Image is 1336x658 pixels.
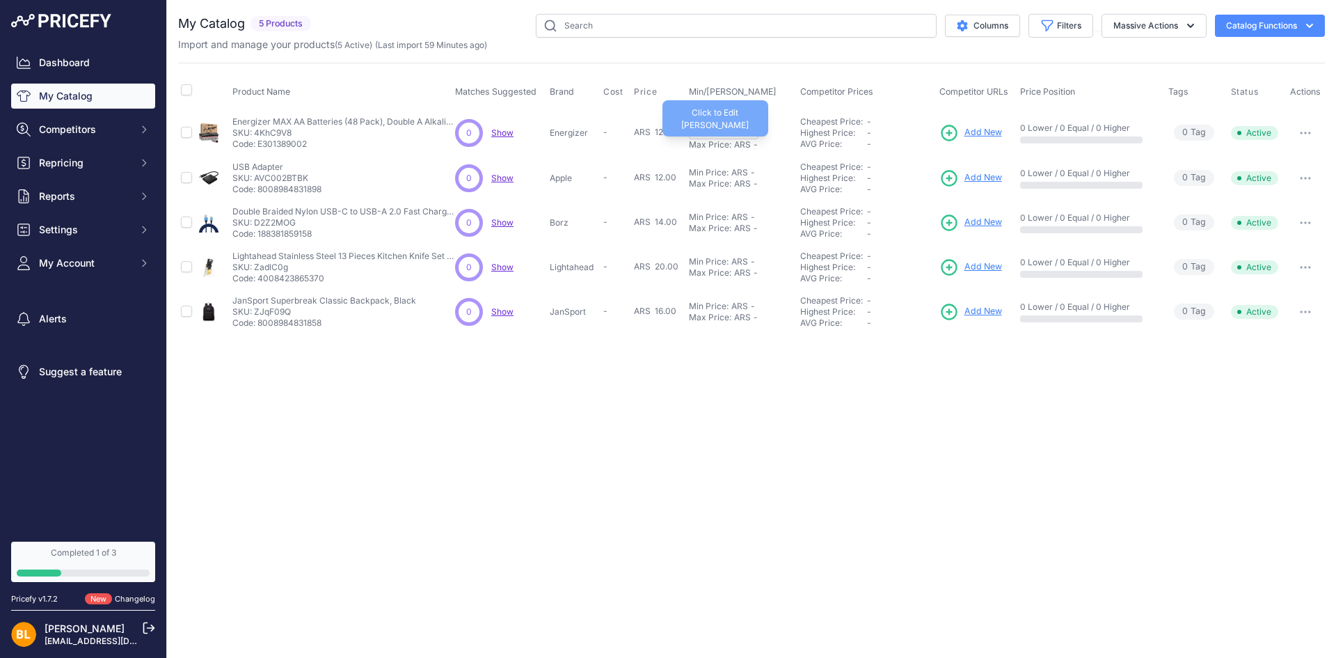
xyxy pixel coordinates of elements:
nav: Sidebar [11,50,155,525]
a: Cheapest Price: [800,116,863,127]
p: Lightahead [550,262,598,273]
span: - [867,173,871,183]
span: Cost [603,86,623,97]
span: - [867,251,871,261]
span: Competitor Prices [800,86,873,97]
span: - [867,217,871,228]
span: Tag [1174,214,1214,230]
a: Show [491,127,514,138]
span: Add New [964,305,1002,318]
p: SKU: ZadlC0g [232,262,455,273]
span: - [867,273,871,283]
p: SKU: 4KhC9V8 [232,127,455,139]
p: Energizer [550,127,598,139]
span: 0 [1182,260,1188,274]
p: Lightahead Stainless Steel 13 Pieces Kitchen Knife Set with Rubber Wood Block [232,251,455,262]
p: Import and manage your products [178,38,487,52]
button: Price [634,86,660,97]
div: Highest Price: [800,127,867,139]
span: - [867,295,871,306]
span: Tags [1168,86,1188,97]
div: ARS [731,301,748,312]
button: Cost [603,86,626,97]
div: AVG Price: [800,184,867,195]
h2: My Catalog [178,14,245,33]
span: Add New [964,126,1002,139]
p: USB Adapter [232,162,321,173]
span: - [867,306,871,317]
span: Add New [964,260,1002,274]
span: My Account [39,256,130,270]
span: Tag [1174,125,1214,141]
span: ARS 12.00 [634,127,676,137]
div: AVG Price: [800,139,867,150]
div: Min Price: [689,167,729,178]
span: ARS 14.00 [634,217,677,227]
p: SKU: AVC002BTBK [232,173,321,184]
a: Add New [939,302,1002,322]
span: (Last import 59 Minutes ago) [375,40,487,50]
span: Repricing [39,156,130,170]
span: Show [491,262,514,272]
span: - [867,184,871,194]
span: - [867,228,871,239]
div: ARS [734,223,751,234]
div: ARS [734,139,751,150]
p: Energizer MAX AA Batteries (48 Pack), Double A Alkaline Batteries [232,116,455,127]
div: - [751,267,758,279]
p: Code: E301389002 [232,139,455,150]
div: - [751,139,758,150]
span: - [867,262,871,272]
a: Show [491,217,514,228]
span: Show [491,173,514,183]
a: Alerts [11,306,155,331]
p: Code: 4008423865370 [232,273,455,284]
div: Min Price: [689,301,729,312]
span: - [867,206,871,217]
span: Active [1231,305,1278,319]
p: Apple [550,173,598,184]
span: - [867,318,871,328]
span: Tag [1174,259,1214,275]
span: 0 [466,306,472,318]
p: SKU: D2Z2MOG [232,217,455,228]
div: ARS [731,212,748,223]
a: Cheapest Price: [800,162,863,172]
a: [PERSON_NAME] [45,622,125,634]
a: Cheapest Price: [800,295,863,306]
span: ARS 12.00 [634,172,676,182]
p: 0 Lower / 0 Equal / 0 Higher [1020,257,1154,268]
span: - [867,162,871,172]
span: ARS 16.00 [634,306,676,316]
div: ARS [734,267,751,279]
span: Min/[PERSON_NAME] [689,86,777,97]
span: - [603,127,607,137]
a: Cheapest Price: [800,206,863,217]
span: 0 [466,127,472,139]
div: Max Price: [689,223,731,234]
a: [EMAIL_ADDRESS][DOMAIN_NAME] [45,636,190,646]
div: Highest Price: [800,173,867,184]
div: Min Price: [689,212,729,223]
div: ARS [731,256,748,267]
div: Highest Price: [800,262,867,273]
p: 0 Lower / 0 Equal / 0 Higher [1020,301,1154,313]
div: Max Price: [689,312,731,323]
div: AVG Price: [800,318,867,329]
button: Columns [945,15,1020,37]
button: Catalog Functions [1215,15,1325,37]
a: Add New [939,169,1002,188]
button: Status [1231,86,1262,97]
span: - [603,172,607,182]
span: - [867,139,871,149]
p: Code: 8008984831858 [232,318,416,329]
a: Show [491,306,514,317]
div: - [751,178,758,189]
div: Max Price: [689,178,731,189]
button: My Account [11,251,155,276]
div: AVG Price: [800,273,867,284]
div: Max Price: [689,139,731,150]
div: ARS [734,312,751,323]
